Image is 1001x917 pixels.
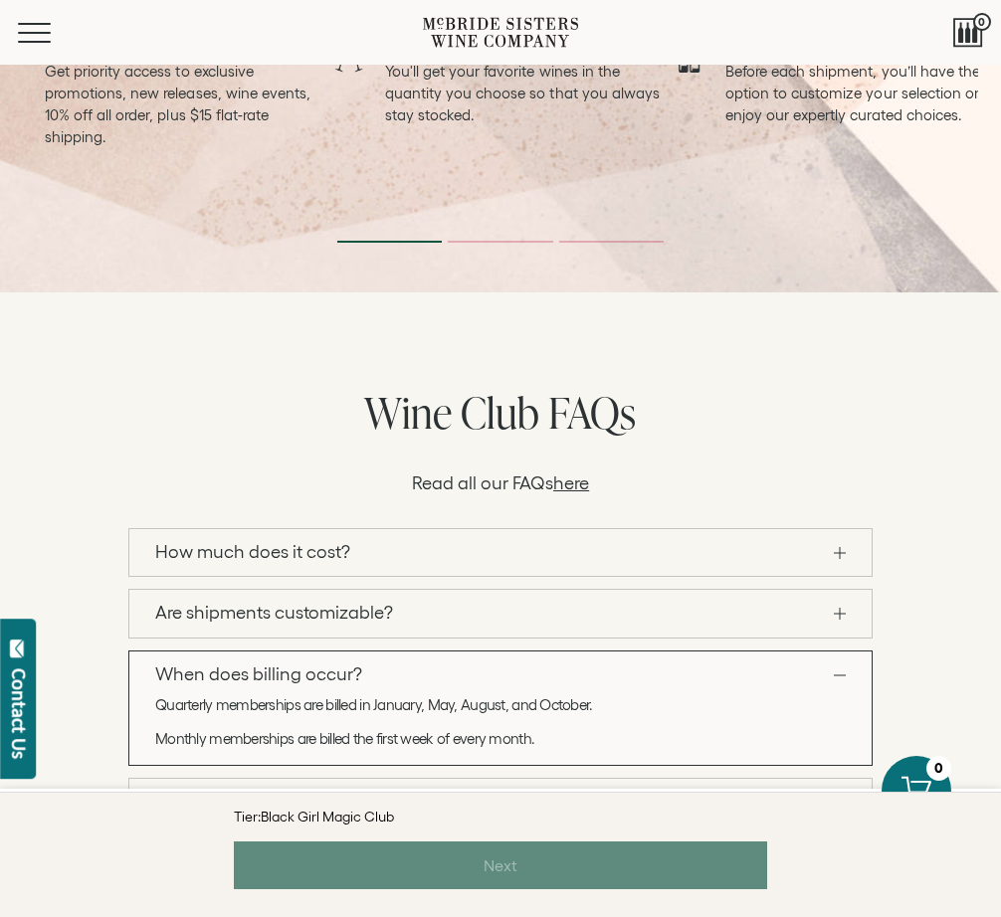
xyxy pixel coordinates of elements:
p: Monthly memberships are billed the first week of every month. [155,728,708,750]
li: Page dot 2 [448,241,552,243]
a: here [553,473,589,493]
button: Mobile Menu Trigger [18,23,90,43]
div: Contact Us [9,668,29,759]
a: How much does it cost? [129,529,872,577]
span: FAQs [548,383,636,442]
div: 0 [926,756,951,781]
span: Club [461,383,539,442]
p: Get priority access to exclusive promotions, new releases, wine events, 10% off all order, plus $... [45,61,330,148]
li: Page dot 3 [559,241,664,243]
p: Read all our FAQs [84,473,917,495]
p: Quarterly memberships are billed in January, May, August, and October. [155,694,708,716]
li: Page dot 1 [337,241,442,243]
a: When does billing occur? [129,651,872,699]
a: What states can you ship club shipments to? [129,779,872,826]
span: Wine [364,383,452,442]
p: You'll get your favorite wines in the quantity you choose so that you always stay stocked. [385,61,671,126]
a: Are shipments customizable? [129,590,872,638]
span: 0 [973,13,991,31]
